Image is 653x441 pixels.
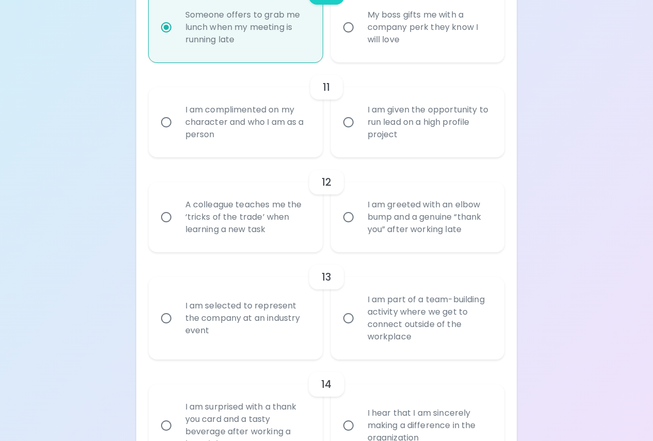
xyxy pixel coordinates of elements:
[149,157,505,252] div: choice-group-check
[359,91,499,153] div: I am given the opportunity to run lead on a high profile project
[322,269,331,285] h6: 13
[323,79,330,95] h6: 11
[177,91,317,153] div: I am complimented on my character and who I am as a person
[359,281,499,355] div: I am part of a team-building activity where we get to connect outside of the workplace
[359,186,499,248] div: I am greeted with an elbow bump and a genuine “thank you” after working late
[177,186,317,248] div: A colleague teaches me the ‘tricks of the trade’ when learning a new task
[149,252,505,360] div: choice-group-check
[322,174,331,190] h6: 12
[177,287,317,349] div: I am selected to represent the company at an industry event
[149,62,505,157] div: choice-group-check
[321,376,331,393] h6: 14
